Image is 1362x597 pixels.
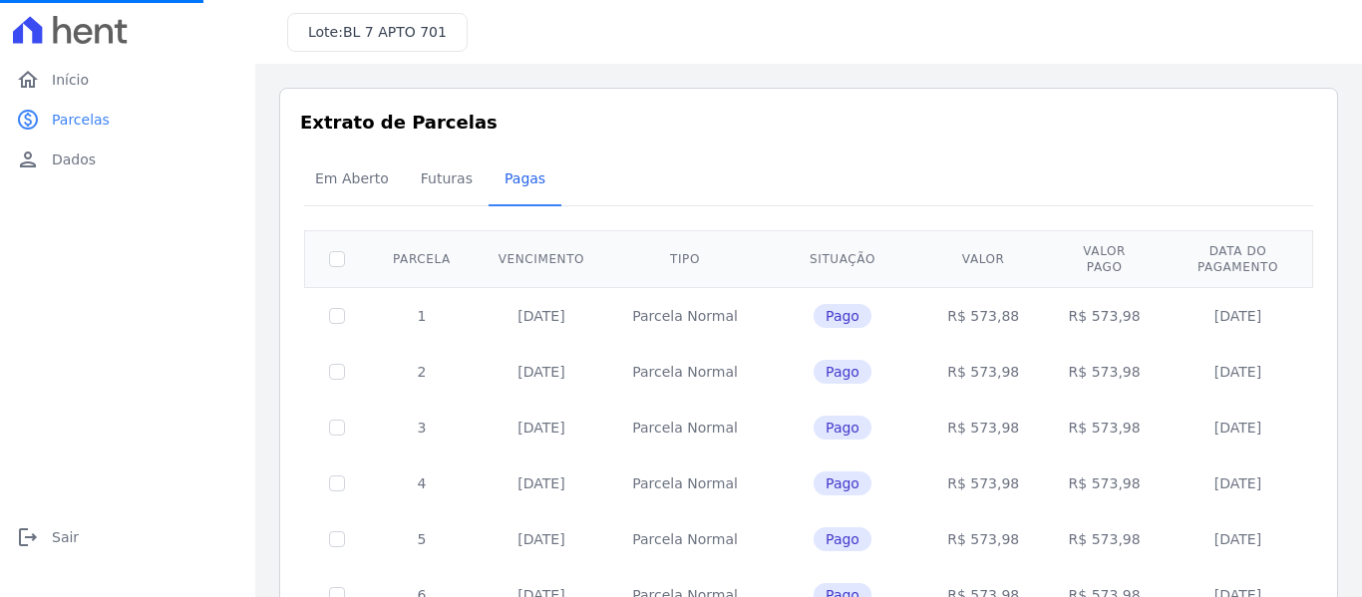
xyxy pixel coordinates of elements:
input: Só é possível selecionar pagamentos em aberto [329,531,345,547]
td: [DATE] [1166,287,1310,344]
td: 4 [369,455,475,511]
td: [DATE] [475,455,608,511]
td: 1 [369,287,475,344]
th: Parcela [369,230,475,287]
a: logoutSair [8,517,247,557]
a: Pagas [489,154,561,206]
td: 3 [369,400,475,455]
span: Pago [814,304,871,328]
span: Sair [52,527,79,547]
a: homeInício [8,60,247,100]
span: Em Aberto [303,158,401,198]
i: home [16,68,40,92]
td: [DATE] [475,287,608,344]
span: Pago [814,416,871,440]
td: Parcela Normal [608,455,762,511]
h3: Lote: [308,22,447,43]
td: R$ 573,98 [923,344,1043,400]
td: [DATE] [1166,511,1310,567]
td: [DATE] [1166,455,1310,511]
td: 2 [369,344,475,400]
th: Tipo [608,230,762,287]
a: Futuras [405,154,489,206]
th: Data do pagamento [1166,230,1310,287]
input: Só é possível selecionar pagamentos em aberto [329,420,345,436]
th: Situação [762,230,923,287]
a: Em Aberto [299,154,405,206]
td: Parcela Normal [608,511,762,567]
td: R$ 573,98 [1043,344,1166,400]
td: R$ 573,98 [1043,455,1166,511]
span: Pago [814,471,871,495]
td: R$ 573,98 [923,400,1043,455]
span: Início [52,70,89,90]
span: Futuras [409,158,485,198]
td: Parcela Normal [608,287,762,344]
td: Parcela Normal [608,344,762,400]
th: Vencimento [475,230,608,287]
input: Só é possível selecionar pagamentos em aberto [329,308,345,324]
td: R$ 573,88 [923,287,1043,344]
i: person [16,148,40,171]
input: Só é possível selecionar pagamentos em aberto [329,475,345,491]
td: [DATE] [475,344,608,400]
span: Pago [814,360,871,384]
td: [DATE] [475,400,608,455]
td: [DATE] [475,511,608,567]
span: Parcelas [52,110,110,130]
th: Valor pago [1043,230,1166,287]
td: R$ 573,98 [1043,400,1166,455]
td: Parcela Normal [608,400,762,455]
input: Só é possível selecionar pagamentos em aberto [329,364,345,380]
td: R$ 573,98 [1043,287,1166,344]
td: [DATE] [1166,400,1310,455]
span: Pago [814,527,871,551]
i: logout [16,525,40,549]
a: paidParcelas [8,100,247,140]
td: R$ 573,98 [1043,511,1166,567]
span: Dados [52,149,96,169]
td: R$ 573,98 [923,511,1043,567]
h3: Extrato de Parcelas [300,109,1317,136]
td: R$ 573,98 [923,455,1043,511]
a: personDados [8,140,247,179]
td: [DATE] [1166,344,1310,400]
td: 5 [369,511,475,567]
span: Pagas [493,158,557,198]
i: paid [16,108,40,132]
span: BL 7 APTO 701 [343,24,447,40]
th: Valor [923,230,1043,287]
